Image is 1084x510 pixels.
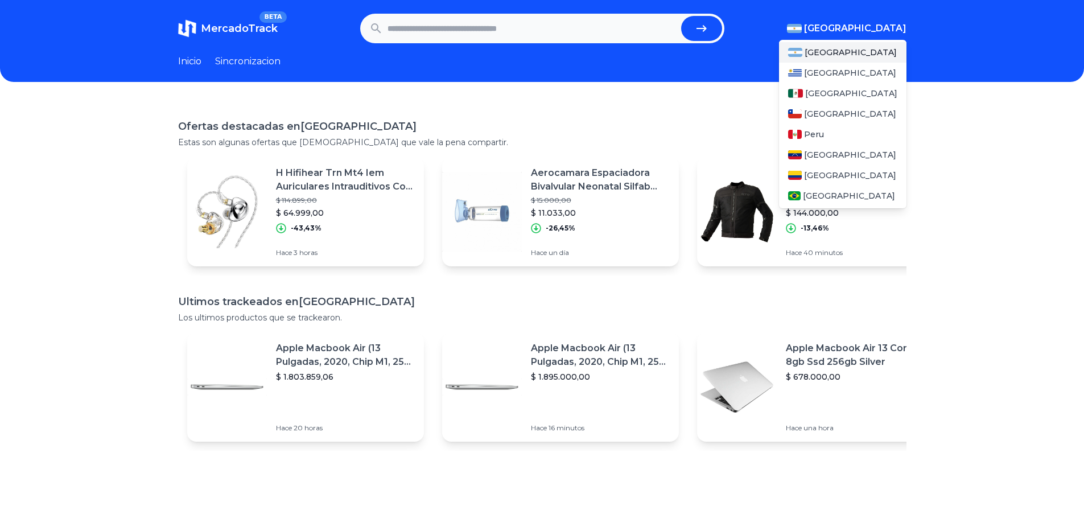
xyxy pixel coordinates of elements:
[787,24,802,33] img: Argentina
[779,145,906,165] a: Venezuela[GEOGRAPHIC_DATA]
[804,170,896,181] span: [GEOGRAPHIC_DATA]
[531,423,670,433] p: Hace 16 minutos
[178,294,906,310] h1: Ultimos trackeados en [GEOGRAPHIC_DATA]
[779,165,906,186] a: Colombia[GEOGRAPHIC_DATA]
[779,83,906,104] a: Mexico[GEOGRAPHIC_DATA]
[531,196,670,205] p: $ 15.000,00
[779,63,906,83] a: Uruguay[GEOGRAPHIC_DATA]
[697,332,934,442] a: Featured imageApple Macbook Air 13 Core I5 8gb Ssd 256gb Silver$ 678.000,00Hace una hora
[779,186,906,206] a: Brasil[GEOGRAPHIC_DATA]
[786,423,925,433] p: Hace una hora
[788,68,802,77] img: Uruguay
[801,224,829,233] p: -13,46%
[697,347,777,427] img: Featured image
[276,371,415,382] p: $ 1.803.859,06
[779,104,906,124] a: Chile[GEOGRAPHIC_DATA]
[187,172,267,252] img: Featured image
[804,108,896,120] span: [GEOGRAPHIC_DATA]
[787,22,906,35] button: [GEOGRAPHIC_DATA]
[276,248,415,257] p: Hace 3 horas
[178,19,196,38] img: MercadoTrack
[291,224,322,233] p: -43,43%
[442,332,679,442] a: Featured imageApple Macbook Air (13 Pulgadas, 2020, Chip M1, 256 Gb De Ssd, 8 Gb De Ram) - Plata$...
[201,22,278,35] span: MercadoTrack
[697,157,934,266] a: Featured imageCampera Moto Protecciones Verano Nto Summer Ruta Devotobikes$ 166.400,00$ 144.000,0...
[804,149,896,161] span: [GEOGRAPHIC_DATA]
[442,347,522,427] img: Featured image
[178,19,278,38] a: MercadoTrackBETA
[546,224,575,233] p: -26,45%
[804,129,824,140] span: Peru
[178,55,201,68] a: Inicio
[276,423,415,433] p: Hace 20 horas
[788,109,802,118] img: Chile
[788,171,802,180] img: Colombia
[178,137,906,148] p: Estas son algunas ofertas que [DEMOGRAPHIC_DATA] que vale la pena compartir.
[276,207,415,219] p: $ 64.999,00
[215,55,281,68] a: Sincronizacion
[804,22,906,35] span: [GEOGRAPHIC_DATA]
[697,172,777,252] img: Featured image
[276,342,415,369] p: Apple Macbook Air (13 Pulgadas, 2020, Chip M1, 256 Gb De Ssd, 8 Gb De Ram) - Plata
[788,89,803,98] img: Mexico
[786,371,925,382] p: $ 678.000,00
[442,157,679,266] a: Featured imageAerocamara Espaciadora Bivalvular Neonatal Silfab Pa07 Sf$ 15.000,00$ 11.033,00-26,...
[187,332,424,442] a: Featured imageApple Macbook Air (13 Pulgadas, 2020, Chip M1, 256 Gb De Ssd, 8 Gb De Ram) - Plata$...
[788,150,802,159] img: Venezuela
[442,172,522,252] img: Featured image
[786,248,925,257] p: Hace 40 minutos
[779,124,906,145] a: PeruPeru
[788,48,803,57] img: Argentina
[786,207,925,219] p: $ 144.000,00
[178,118,906,134] h1: Ofertas destacadas en [GEOGRAPHIC_DATA]
[531,248,670,257] p: Hace un día
[531,342,670,369] p: Apple Macbook Air (13 Pulgadas, 2020, Chip M1, 256 Gb De Ssd, 8 Gb De Ram) - Plata
[187,347,267,427] img: Featured image
[187,157,424,266] a: Featured imageH Hifihear Trn Mt4 Iem Auriculares Intrauditivos Con Cable 2$ 114.899,00$ 64.999,00...
[804,67,896,79] span: [GEOGRAPHIC_DATA]
[803,190,895,201] span: [GEOGRAPHIC_DATA]
[788,130,802,139] img: Peru
[786,342,925,369] p: Apple Macbook Air 13 Core I5 8gb Ssd 256gb Silver
[788,191,801,200] img: Brasil
[276,196,415,205] p: $ 114.899,00
[779,42,906,63] a: Argentina[GEOGRAPHIC_DATA]
[259,11,286,23] span: BETA
[531,207,670,219] p: $ 11.033,00
[276,166,415,194] p: H Hifihear Trn Mt4 Iem Auriculares Intrauditivos Con Cable 2
[805,47,897,58] span: [GEOGRAPHIC_DATA]
[531,166,670,194] p: Aerocamara Espaciadora Bivalvular Neonatal Silfab Pa07 Sf
[531,371,670,382] p: $ 1.895.000,00
[805,88,897,99] span: [GEOGRAPHIC_DATA]
[178,312,906,323] p: Los ultimos productos que se trackearon.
